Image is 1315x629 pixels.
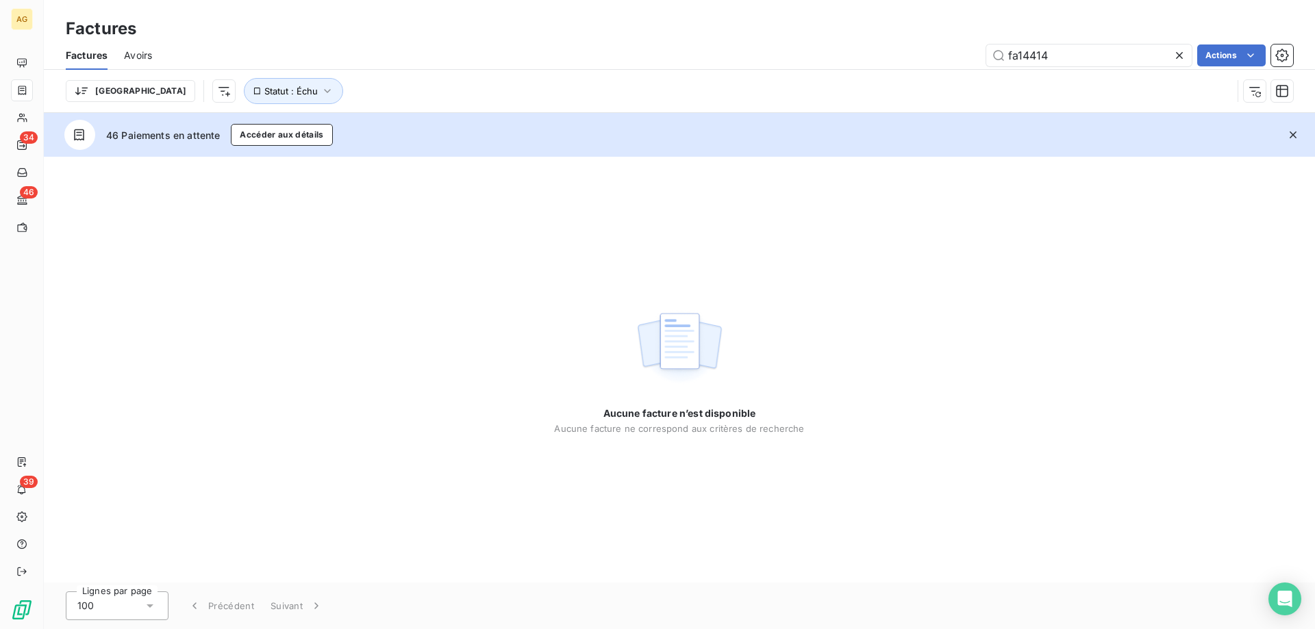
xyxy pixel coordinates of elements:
[20,186,38,198] span: 46
[1268,582,1301,615] div: Open Intercom Messenger
[66,80,195,102] button: [GEOGRAPHIC_DATA]
[11,8,33,30] div: AG
[986,44,1192,66] input: Rechercher
[66,16,136,41] h3: Factures
[554,423,804,434] span: Aucune facture ne correspond aux critères de recherche
[1197,44,1266,66] button: Actions
[11,599,33,621] img: Logo LeanPay
[262,591,331,620] button: Suivant
[20,131,38,144] span: 34
[77,599,94,613] span: 100
[179,591,262,620] button: Précédent
[636,305,723,390] img: empty state
[106,128,220,142] span: 46 Paiements en attente
[20,476,38,488] span: 39
[231,124,332,146] button: Accéder aux détails
[264,86,318,97] span: Statut : Échu
[66,49,108,62] span: Factures
[603,407,756,420] span: Aucune facture n’est disponible
[124,49,152,62] span: Avoirs
[244,78,343,104] button: Statut : Échu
